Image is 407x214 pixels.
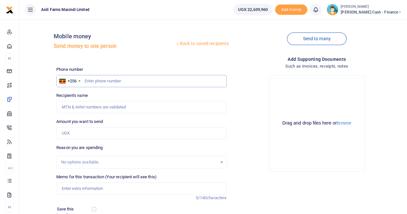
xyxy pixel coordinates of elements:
[175,38,229,50] a: Back to saved recipients
[341,4,402,10] small: [PERSON_NAME]
[238,6,268,13] span: UGX 22,639,960
[337,121,351,125] button: browse
[54,33,175,40] h4: Mobile money
[232,63,402,70] h4: Such as invoices, receipts, notes
[327,4,402,15] a: profile-user [PERSON_NAME] [PERSON_NAME] Cash - Finance
[275,7,307,12] a: Add money
[231,4,275,15] li: Wallet ballance
[233,4,273,15] a: UGX 22,639,960
[56,66,83,73] label: Phone number
[5,53,14,64] li: M
[275,5,307,15] span: Add money
[207,195,227,200] span: characters
[39,7,92,13] span: Asili Farms Masindi Limited
[341,9,402,15] span: [PERSON_NAME] Cash - Finance
[232,56,402,63] h4: Add supporting Documents
[5,202,14,212] li: M
[275,5,307,15] li: Toup your wallet
[56,174,157,180] label: Memo for this transaction (Your recipient will see this)
[6,7,14,12] a: logo-small logo-large logo-large
[5,163,14,173] li: Ac
[56,101,227,113] input: MTN & Airtel numbers are validated
[269,75,365,172] div: File Uploader
[54,43,175,50] h5: Send money to one person
[56,92,88,99] label: Recipient's name
[61,159,217,165] div: No options available.
[6,6,14,14] img: logo-small
[287,33,346,45] a: Send to many
[56,182,227,195] input: Enter extra information
[196,195,207,200] span: 0/140
[272,120,362,126] div: Drag and drop files here or
[327,4,338,15] img: profile-user
[56,118,103,125] label: Amount you want to send
[57,75,82,87] div: Uganda: +256
[56,75,227,87] input: Enter phone number
[68,78,77,84] div: +256
[56,127,227,139] input: UGX
[56,144,103,151] label: Reason you are spending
